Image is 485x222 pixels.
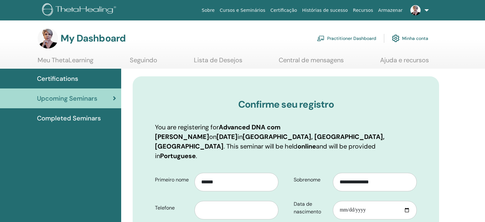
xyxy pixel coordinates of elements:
[155,122,417,161] p: You are registering for on in . This seminar will be held and will be provided in .
[37,113,101,123] span: Completed Seminars
[42,3,118,18] img: logo.png
[268,4,299,16] a: Certificação
[38,28,58,49] img: default.jpg
[38,56,93,69] a: Meu ThetaLearning
[155,133,385,150] b: [GEOGRAPHIC_DATA], [GEOGRAPHIC_DATA], [GEOGRAPHIC_DATA]
[298,142,316,150] b: online
[279,56,344,69] a: Central de mensagens
[155,99,417,110] h3: Confirme seu registro
[217,133,238,141] b: [DATE]
[160,152,196,160] b: Portuguese
[289,174,333,186] label: Sobrenome
[317,35,325,41] img: chalkboard-teacher.svg
[392,33,400,44] img: cog.svg
[37,94,97,103] span: Upcoming Seminars
[61,33,126,44] h3: My Dashboard
[217,4,268,16] a: Cursos e Seminários
[376,4,405,16] a: Armazenar
[317,31,376,45] a: Practitioner Dashboard
[150,202,195,214] label: Telefone
[410,5,421,15] img: default.jpg
[199,4,217,16] a: Sobre
[150,174,195,186] label: Primeiro nome
[194,56,242,69] a: Lista de Desejos
[300,4,350,16] a: Histórias de sucesso
[392,31,428,45] a: Minha conta
[350,4,376,16] a: Recursos
[130,56,157,69] a: Seguindo
[380,56,429,69] a: Ajuda e recursos
[37,74,78,83] span: Certifications
[289,198,333,218] label: Data de nascimento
